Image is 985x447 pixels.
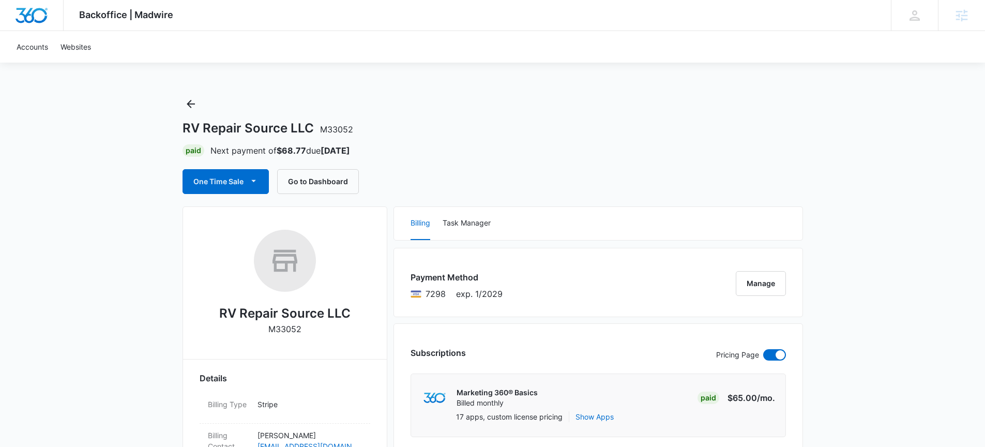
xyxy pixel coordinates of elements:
[210,144,350,157] p: Next payment of due
[443,207,491,240] button: Task Manager
[79,9,173,20] span: Backoffice | Madwire
[423,393,446,404] img: marketing360Logo
[320,124,353,135] span: M33052
[200,372,227,384] span: Details
[411,347,466,359] h3: Subscriptions
[457,398,538,408] p: Billed monthly
[736,271,786,296] button: Manage
[257,430,362,441] p: [PERSON_NAME]
[411,271,503,284] h3: Payment Method
[411,207,430,240] button: Billing
[426,288,446,300] span: Visa ending with
[698,392,719,404] div: Paid
[219,304,351,323] h2: RV Repair Source LLC
[183,96,199,112] button: Back
[200,393,370,424] div: Billing TypeStripe
[716,349,759,361] p: Pricing Page
[456,288,503,300] span: exp. 1/2029
[10,31,54,63] a: Accounts
[277,169,359,194] button: Go to Dashboard
[183,144,204,157] div: Paid
[257,399,362,410] p: Stripe
[183,169,269,194] button: One Time Sale
[54,31,97,63] a: Websites
[726,392,775,404] p: $65.00
[457,388,538,398] p: Marketing 360® Basics
[757,393,775,403] span: /mo.
[321,145,350,156] strong: [DATE]
[268,323,301,335] p: M33052
[456,411,563,422] p: 17 apps, custom license pricing
[575,411,614,422] button: Show Apps
[277,145,306,156] strong: $68.77
[208,399,249,410] dt: Billing Type
[183,121,353,136] h1: RV Repair Source LLC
